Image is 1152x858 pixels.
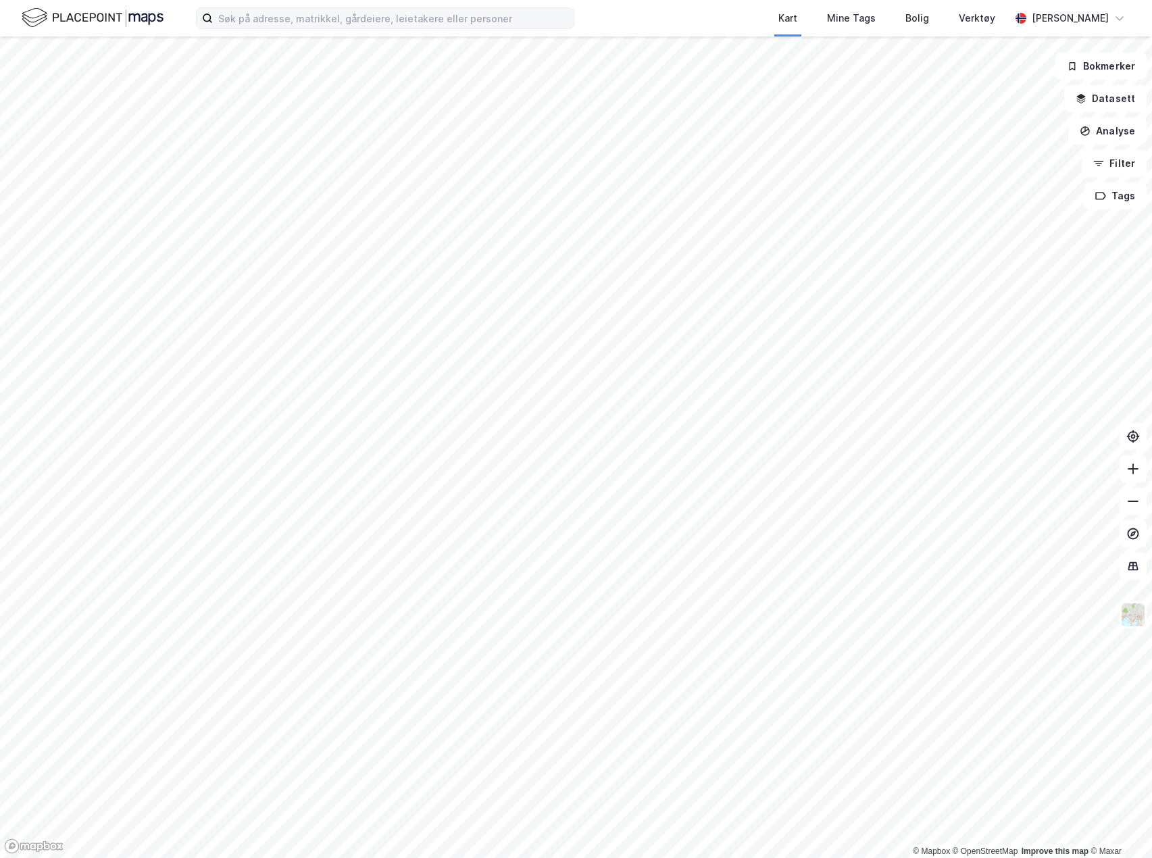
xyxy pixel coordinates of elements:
[22,6,164,30] img: logo.f888ab2527a4732fd821a326f86c7f29.svg
[213,8,574,28] input: Søk på adresse, matrikkel, gårdeiere, leietakere eller personer
[905,10,929,26] div: Bolig
[827,10,876,26] div: Mine Tags
[1032,10,1109,26] div: [PERSON_NAME]
[778,10,797,26] div: Kart
[1084,793,1152,858] div: Kontrollprogram for chat
[959,10,995,26] div: Verktøy
[1084,793,1152,858] iframe: Chat Widget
